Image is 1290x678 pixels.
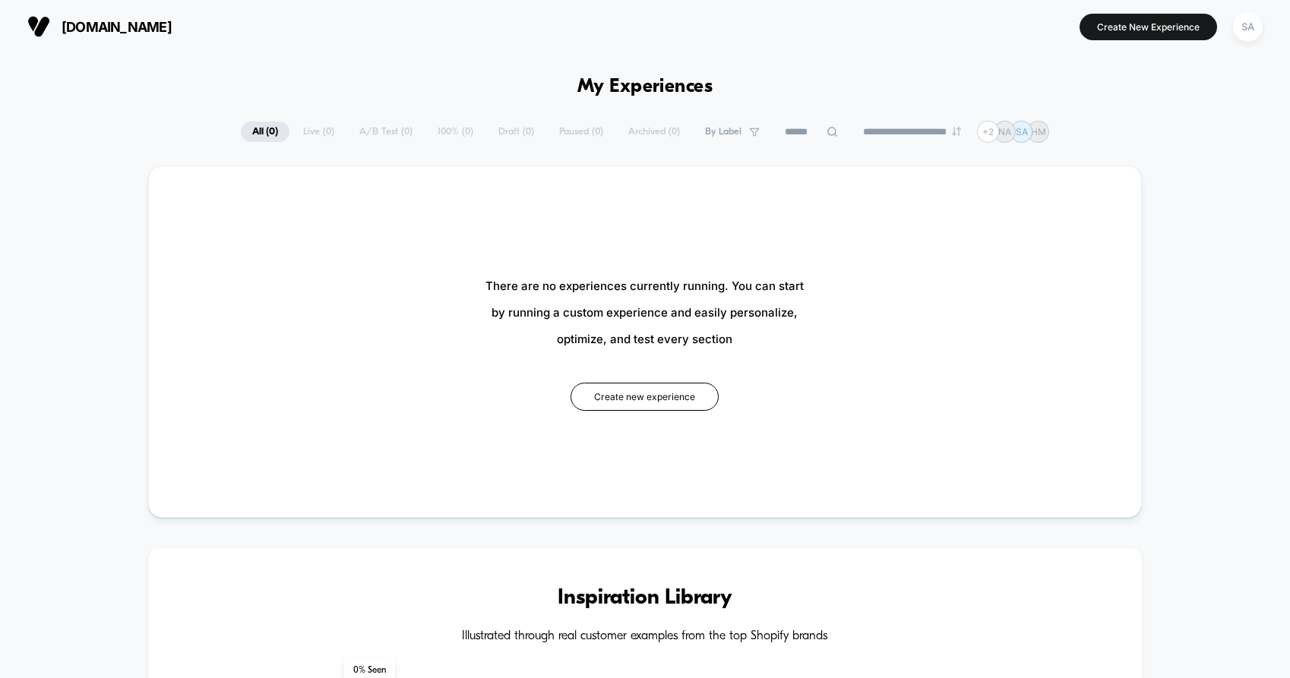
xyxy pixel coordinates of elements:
[705,126,741,137] span: By Label
[571,383,719,411] button: Create new experience
[62,19,172,35] span: [DOMAIN_NAME]
[952,127,961,136] img: end
[23,14,176,39] button: [DOMAIN_NAME]
[1080,14,1217,40] button: Create New Experience
[977,121,999,143] div: + 2
[1233,12,1263,42] div: SA
[1016,126,1028,137] p: SA
[998,126,1011,137] p: NA
[485,273,804,352] span: There are no experiences currently running. You can start by running a custom experience and easi...
[27,15,50,38] img: Visually logo
[194,629,1096,644] h4: Illustrated through real customer examples from the top Shopify brands
[241,121,289,142] span: All ( 0 )
[577,76,713,98] h1: My Experiences
[1031,126,1046,137] p: HM
[194,586,1096,610] h3: Inspiration Library
[1228,11,1267,43] button: SA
